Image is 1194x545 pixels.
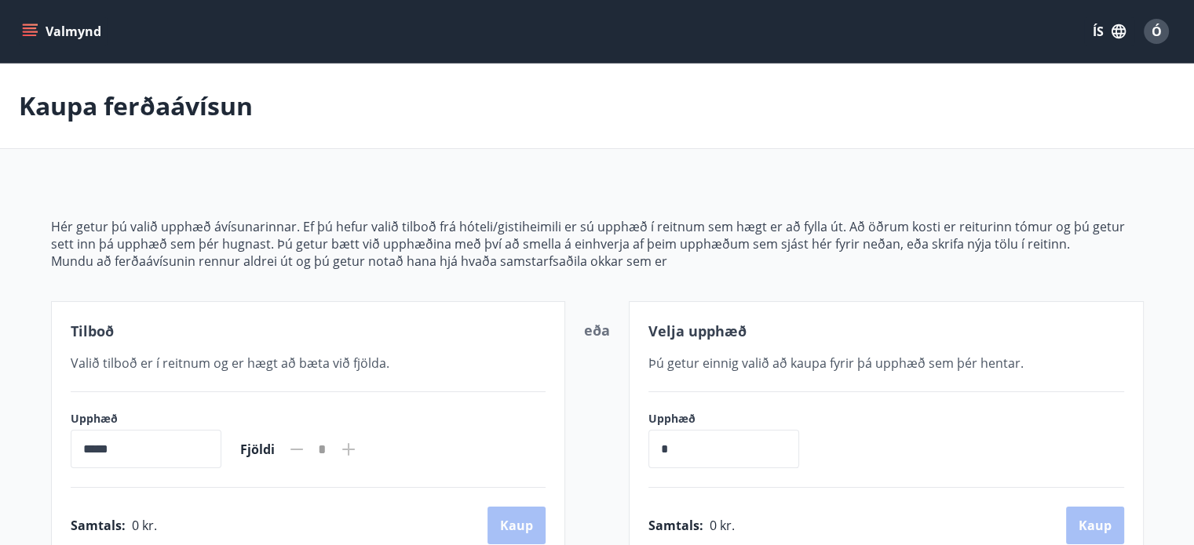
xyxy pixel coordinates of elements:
[51,218,1144,253] p: Hér getur þú valið upphæð ávísunarinnar. Ef þú hefur valið tilboð frá hóteli/gistiheimili er sú u...
[1152,23,1162,40] span: Ó
[648,354,1024,372] span: Þú getur einnig valið að kaupa fyrir þá upphæð sem þér hentar.
[648,411,815,427] label: Upphæð
[71,354,389,372] span: Valið tilboð er í reitnum og er hægt að bæta við fjölda.
[19,89,253,123] p: Kaupa ferðaávísun
[71,411,221,427] label: Upphæð
[71,517,126,534] span: Samtals :
[240,441,275,458] span: Fjöldi
[71,322,114,340] span: Tilboð
[51,253,1144,270] p: Mundu að ferðaávísunin rennur aldrei út og þú getur notað hana hjá hvaða samstarfsaðila okkar sem er
[19,17,108,45] button: menu
[648,322,747,340] span: Velja upphæð
[132,517,157,534] span: 0 kr.
[1084,17,1134,45] button: ÍS
[584,321,610,340] span: eða
[648,517,703,534] span: Samtals :
[1137,13,1175,50] button: Ó
[710,517,735,534] span: 0 kr.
